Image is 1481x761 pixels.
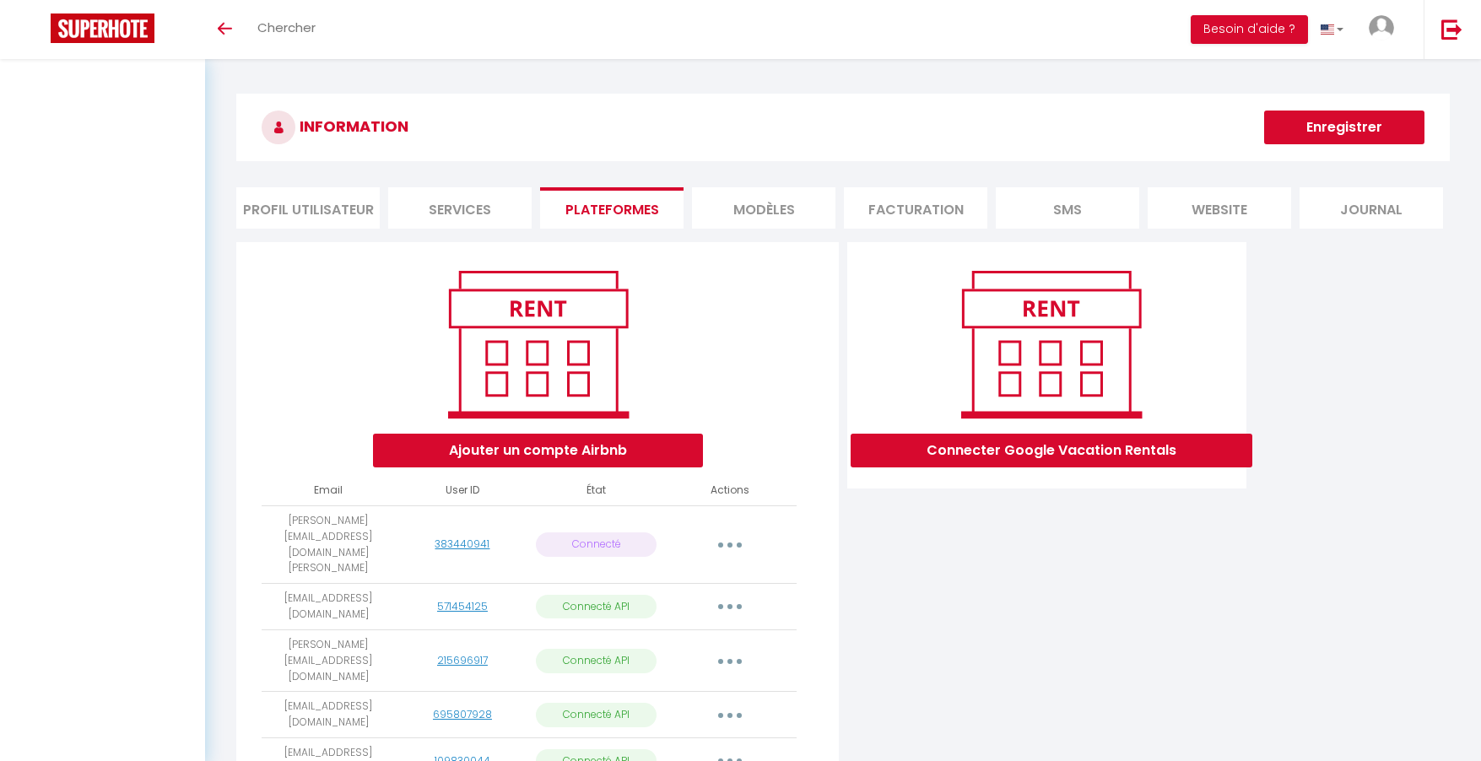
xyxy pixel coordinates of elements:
[851,434,1252,467] button: Connecter Google Vacation Rentals
[1441,19,1462,40] img: logout
[663,476,797,505] th: Actions
[236,94,1450,161] h3: INFORMATION
[435,537,489,551] a: 383440941
[536,595,657,619] p: Connecté API
[396,476,530,505] th: User ID
[536,703,657,727] p: Connecté API
[430,263,646,425] img: rent.png
[536,649,657,673] p: Connecté API
[437,653,488,667] a: 215696917
[943,263,1159,425] img: rent.png
[262,584,396,630] td: [EMAIL_ADDRESS][DOMAIN_NAME]
[51,13,154,43] img: Super Booking
[236,187,380,229] li: Profil Utilisateur
[1300,187,1443,229] li: Journal
[437,599,488,613] a: 571454125
[536,532,657,557] p: Connecté
[373,434,703,467] button: Ajouter un compte Airbnb
[844,187,987,229] li: Facturation
[433,707,492,721] a: 695807928
[692,187,835,229] li: MODÈLES
[1191,15,1308,44] button: Besoin d'aide ?
[262,476,396,505] th: Email
[540,187,684,229] li: Plateformes
[262,629,396,692] td: [PERSON_NAME][EMAIL_ADDRESS][DOMAIN_NAME]
[257,19,316,36] span: Chercher
[262,505,396,583] td: [PERSON_NAME][EMAIL_ADDRESS][DOMAIN_NAME][PERSON_NAME]
[529,476,663,505] th: État
[1264,111,1424,144] button: Enregistrer
[1369,15,1394,40] img: ...
[1148,187,1291,229] li: website
[262,692,396,738] td: [EMAIL_ADDRESS][DOMAIN_NAME]
[388,187,532,229] li: Services
[996,187,1139,229] li: SMS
